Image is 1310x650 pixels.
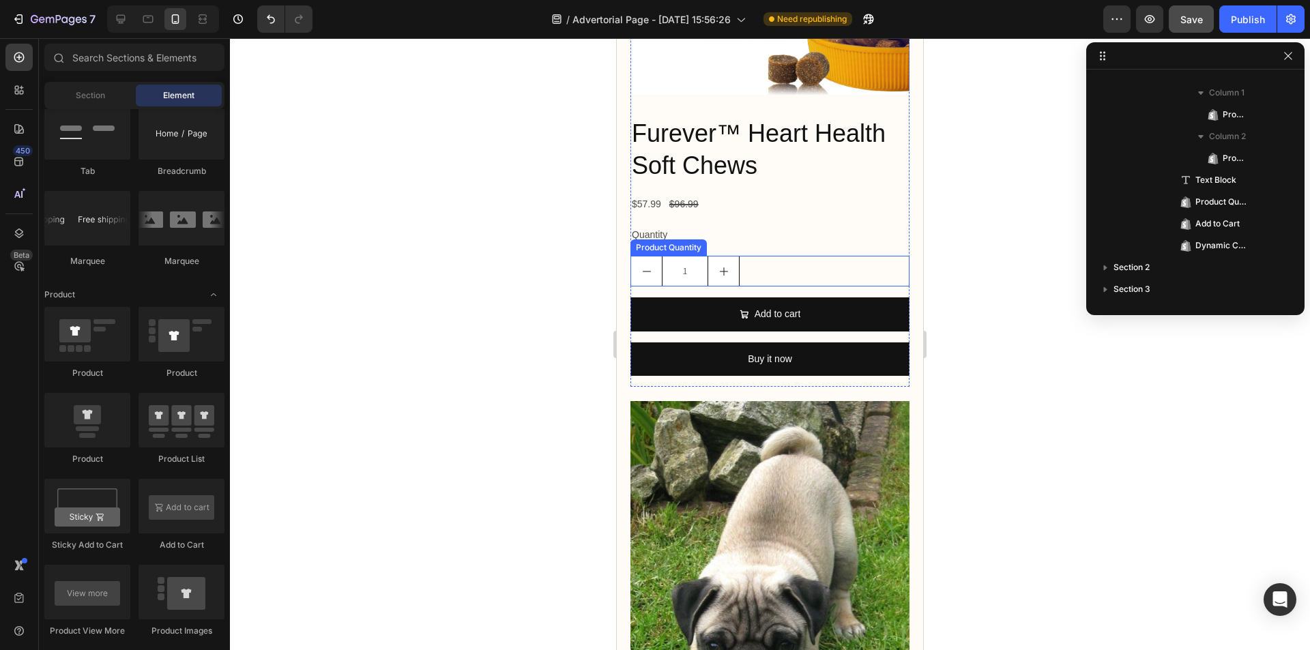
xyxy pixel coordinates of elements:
[163,89,194,102] span: Element
[1169,5,1214,33] button: Save
[1223,151,1247,165] span: Product Price
[566,12,570,27] span: /
[1209,130,1246,143] span: Column 2
[1195,195,1247,209] span: Product Quantity
[139,255,224,267] div: Marquee
[203,284,224,306] span: Toggle open
[1231,12,1265,27] div: Publish
[44,539,130,551] div: Sticky Add to Cart
[1195,173,1236,187] span: Text Block
[777,13,847,25] span: Need republishing
[139,539,224,551] div: Add to Cart
[139,625,224,637] div: Product Images
[44,625,130,637] div: Product View More
[617,38,923,650] iframe: Design area
[1219,5,1277,33] button: Publish
[10,250,33,261] div: Beta
[1180,14,1203,25] span: Save
[139,165,224,177] div: Breadcrumb
[1195,239,1247,252] span: Dynamic Checkout
[76,89,105,102] span: Section
[44,255,130,267] div: Marquee
[1264,583,1296,616] div: Open Intercom Messenger
[1209,86,1244,100] span: Column 1
[1113,261,1150,274] span: Section 2
[139,453,224,465] div: Product List
[5,5,102,33] button: 7
[44,367,130,379] div: Product
[13,145,33,156] div: 450
[257,5,312,33] div: Undo/Redo
[44,44,224,71] input: Search Sections & Elements
[44,453,130,465] div: Product
[1223,108,1247,121] span: Product Price
[44,289,75,301] span: Product
[139,367,224,379] div: Product
[44,165,130,177] div: Tab
[89,11,96,27] p: 7
[1195,217,1240,231] span: Add to Cart
[1113,282,1150,296] span: Section 3
[572,12,731,27] span: Advertorial Page - [DATE] 15:56:26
